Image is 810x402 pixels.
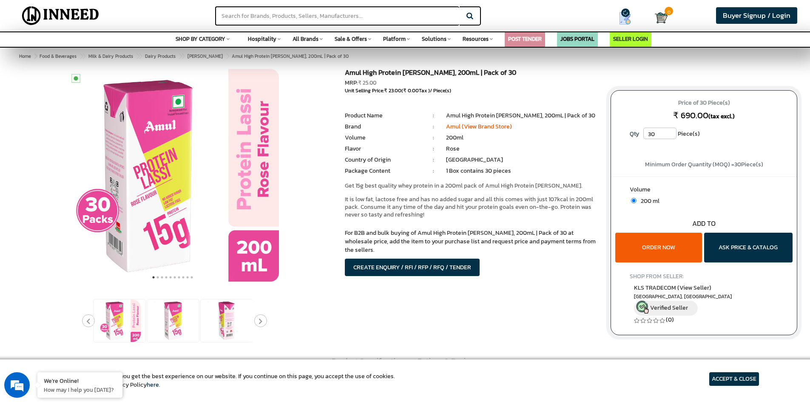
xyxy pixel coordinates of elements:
[185,273,190,282] button: 9
[188,53,223,60] span: [PERSON_NAME]
[422,35,446,43] span: Solutions
[421,123,446,131] li: :
[421,145,446,153] li: :
[446,167,598,175] li: 1 Box contains 30 pieces
[190,273,194,282] button: 10
[734,160,741,169] span: 30
[637,197,659,205] span: 200 ml
[421,134,446,142] li: :
[38,53,349,60] span: Amul High Protein [PERSON_NAME], 200mL | Pack of 30
[345,167,421,175] li: Package Content
[446,122,512,131] a: Amul (View Brand Store)
[345,87,598,94] div: Unit Selling Price: ( Tax )
[430,87,451,94] span: / Piece(s)
[508,35,542,43] a: POST TENDER
[666,315,674,324] a: (0)
[151,273,156,282] button: 1
[248,35,276,43] span: Hospitality
[665,7,673,15] span: 0
[176,35,225,43] span: SHOP BY CATEGORY
[80,51,84,61] span: >
[345,259,480,276] button: CREATE ENQUIRY / RFI / RFP / RFQ / TENDER
[345,145,421,153] li: Flavor
[634,283,774,316] a: KLS TRADECOM (View Seller) [GEOGRAPHIC_DATA], [GEOGRAPHIC_DATA] Verified Seller
[619,96,789,110] span: Price of 30 Piece(s)
[613,35,648,43] a: SELLER LOGIN
[383,35,406,43] span: Platform
[51,372,395,389] article: We use cookies to ensure you get the best experience on our website. If you continue on this page...
[88,53,133,60] span: Milk & Dairy Products
[15,5,106,26] img: Inneed.Market
[673,109,708,122] span: ₹ 690.00
[164,273,168,282] button: 4
[704,233,793,262] button: ASK PRICE & CATALOG
[709,372,759,386] article: ACCEPT & CLOSE
[636,301,649,314] img: inneed-verified-seller-icon.png
[421,167,446,175] li: :
[143,51,177,61] a: Dairy Products
[384,87,401,94] span: ₹ 23.00
[611,219,797,228] div: ADD TO
[446,134,598,142] li: 200ml
[98,299,141,342] img: Amul High Protein Rose Lassi, 200mL
[293,35,318,43] span: All Brands
[44,386,116,393] p: How may I help you today?
[345,134,421,142] li: Volume
[630,185,778,196] label: Volume
[147,380,159,389] a: here
[625,128,643,140] label: Qty
[446,145,598,153] li: Rose
[335,35,367,43] span: Sale & Offers
[226,51,230,61] span: >
[156,273,160,282] button: 2
[168,273,173,282] button: 5
[345,79,598,87] div: MRP:
[560,35,594,43] a: JOBS PORTAL
[463,35,489,43] span: Resources
[634,293,774,300] span: East Delhi
[615,233,702,262] button: ORDER NOW
[645,160,763,169] span: Minimum Order Quantity (MOQ) = Piece(s)
[34,53,37,60] span: >
[358,79,376,87] span: ₹ 25.00
[421,156,446,164] li: :
[82,314,95,327] button: Previous
[186,51,225,61] a: [PERSON_NAME]
[173,273,177,282] button: 6
[634,283,711,292] span: KLS TRADECOM
[421,111,446,120] li: :
[66,69,279,282] img: Amul High Protein Rose Lassi, 200mL
[215,6,459,26] input: Search for Brands, Products, Sellers, Manufacturers...
[446,111,598,120] li: Amul High Protein [PERSON_NAME], 200mL | Pack of 30
[177,273,181,282] button: 7
[345,123,421,131] li: Brand
[446,156,598,164] li: [GEOGRAPHIC_DATA]
[179,51,183,61] span: >
[650,303,688,312] span: Verified Seller
[160,273,164,282] button: 3
[38,51,78,61] a: Food & Beverages
[136,51,140,61] span: >
[602,9,655,28] a: my Quotes
[44,376,116,385] div: We're Online!
[345,229,598,254] p: For B2B and bulk buying of Amul High Protein [PERSON_NAME], 200mL | Pack of 30 at wholesale price...
[723,10,790,21] span: Buyer Signup / Login
[345,182,598,190] p: Get 15g best quality whey protein in a 200ml pack of Amul High Protein [PERSON_NAME].
[345,111,421,120] li: Product Name
[345,196,598,219] p: It is low fat, lactose free and has no added sugar and all this comes with just 107kcal in 200ml ...
[655,9,663,27] a: Cart 0
[411,351,484,371] a: Ratings & Reviews
[145,53,176,60] span: Dairy Products
[17,51,33,61] a: Home
[87,51,135,61] a: Milk & Dairy Products
[345,156,421,164] li: Country of Origin
[345,69,598,79] h1: Amul High Protein [PERSON_NAME], 200mL | Pack of 30
[708,112,735,121] span: (tax excl.)
[678,128,700,140] span: Piece(s)
[403,87,419,94] span: ₹ 0.00
[619,12,631,25] img: Show My Quotes
[630,273,778,279] h4: SHOP FROM SELLER:
[181,273,185,282] button: 8
[655,11,668,24] img: Cart
[716,7,797,24] a: Buyer Signup / Login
